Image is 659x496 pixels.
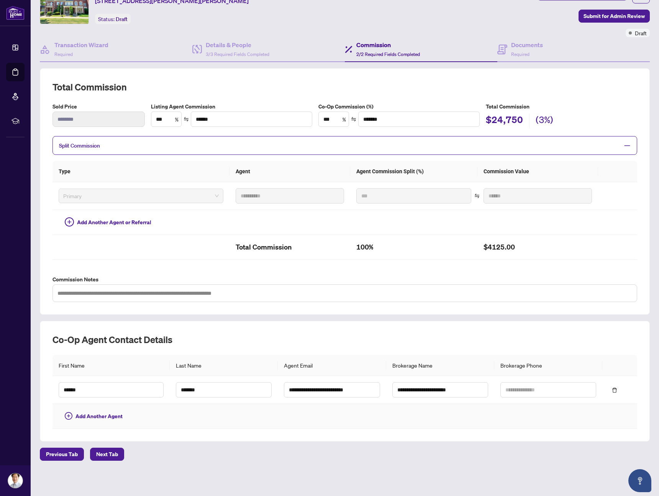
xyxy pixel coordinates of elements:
[65,217,74,227] span: plus-circle
[151,102,312,111] label: Listing Agent Commission
[59,216,157,228] button: Add Another Agent or Referral
[40,448,84,461] button: Previous Tab
[536,113,553,128] h2: (3%)
[77,218,151,227] span: Add Another Agent or Referral
[206,51,269,57] span: 3/3 Required Fields Completed
[52,161,230,182] th: Type
[206,40,269,49] h4: Details & People
[52,136,637,155] div: Split Commission
[486,113,523,128] h2: $24,750
[230,161,350,182] th: Agent
[579,10,650,23] button: Submit for Admin Review
[278,355,386,376] th: Agent Email
[386,355,494,376] th: Brokerage Name
[486,102,637,111] h5: Total Commission
[236,241,344,253] h2: Total Commission
[511,51,529,57] span: Required
[63,190,219,202] span: Primary
[54,51,73,57] span: Required
[59,410,129,422] button: Add Another Agent
[95,14,131,24] div: Status:
[351,117,356,122] span: swap
[356,40,420,49] h4: Commission
[350,161,477,182] th: Agent Commission Split (%)
[52,81,637,93] h2: Total Commission
[474,193,480,199] span: swap
[52,102,145,111] label: Sold Price
[612,388,617,393] span: delete
[477,161,598,182] th: Commission Value
[584,10,645,22] span: Submit for Admin Review
[356,241,471,253] h2: 100%
[628,469,651,492] button: Open asap
[90,448,124,461] button: Next Tab
[54,40,108,49] h4: Transaction Wizard
[484,241,592,253] h2: $4125.00
[52,355,170,376] th: First Name
[75,412,123,420] span: Add Another Agent
[96,448,118,460] span: Next Tab
[184,117,189,122] span: swap
[318,102,480,111] label: Co-Op Commission (%)
[635,29,647,37] span: Draft
[494,355,602,376] th: Brokerage Phone
[52,275,637,284] label: Commission Notes
[6,6,25,20] img: logo
[170,355,278,376] th: Last Name
[624,142,631,149] span: minus
[116,16,128,23] span: Draft
[59,142,100,149] span: Split Commission
[356,51,420,57] span: 2/2 Required Fields Completed
[511,40,543,49] h4: Documents
[46,448,78,460] span: Previous Tab
[52,333,637,346] h2: Co-op Agent Contact Details
[8,473,23,488] img: Profile Icon
[65,412,72,420] span: plus-circle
